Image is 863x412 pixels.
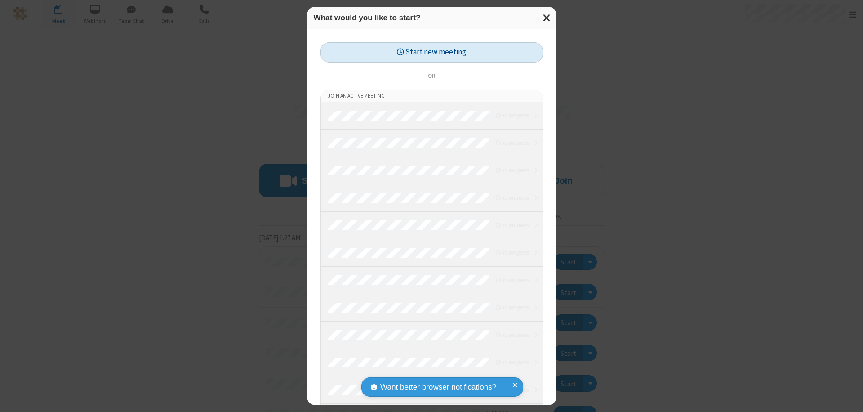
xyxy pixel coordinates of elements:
span: Want better browser notifications? [380,381,496,393]
button: Start new meeting [320,42,543,63]
button: Close modal [538,7,556,29]
li: Join an active meeting [321,90,543,102]
em: in progress [496,276,529,284]
em: in progress [496,331,529,339]
em: in progress [496,248,529,257]
em: in progress [496,139,529,147]
em: in progress [496,193,529,202]
em: in progress [496,303,529,312]
h3: What would you like to start? [314,13,550,22]
em: in progress [496,166,529,175]
em: in progress [496,358,529,367]
em: in progress [496,111,529,120]
em: in progress [496,221,529,229]
span: or [424,70,439,82]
